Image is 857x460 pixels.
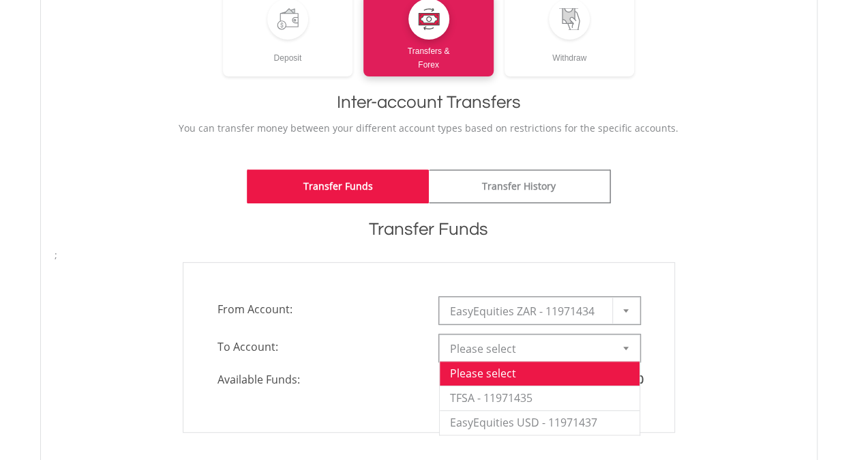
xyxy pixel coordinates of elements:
[55,217,803,242] h1: Transfer Funds
[450,298,609,325] span: EasyEquities ZAR - 11971434
[223,40,353,65] div: Deposit
[363,40,494,72] div: Transfers & Forex
[247,169,429,203] a: Transfer Funds
[207,372,429,388] span: Available Funds:
[207,297,429,321] span: From Account:
[450,335,609,362] span: Please select
[429,169,611,203] a: Transfer History
[440,386,640,410] li: TFSA - 11971435
[207,334,429,359] span: To Account:
[440,361,640,386] li: Please select
[505,40,635,65] div: Withdraw
[55,121,803,135] p: You can transfer money between your different account types based on restrictions for the specifi...
[55,90,803,115] h1: Inter-account Transfers
[440,410,640,435] li: EasyEquities USD - 11971437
